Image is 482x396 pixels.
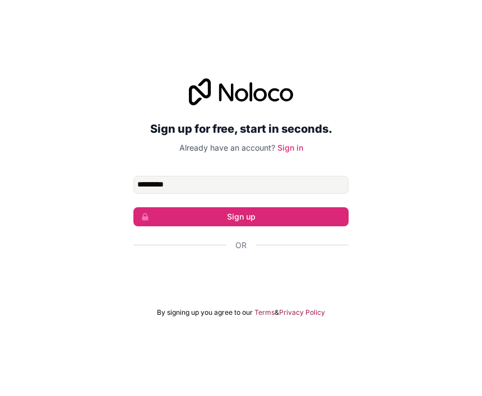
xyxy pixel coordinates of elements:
[279,309,325,318] a: Privacy Policy
[133,264,349,288] div: Se connecter avec Google. S'ouvre dans un nouvel onglet.
[277,143,303,153] a: Sign in
[275,309,279,318] span: &
[235,240,247,251] span: Or
[128,264,354,288] iframe: Bouton "Se connecter avec Google"
[133,119,349,139] h2: Sign up for free, start in seconds.
[179,143,275,153] span: Already have an account?
[254,309,275,318] a: Terms
[133,208,349,227] button: Sign up
[133,176,349,194] input: Email address
[157,309,253,318] span: By signing up you agree to our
